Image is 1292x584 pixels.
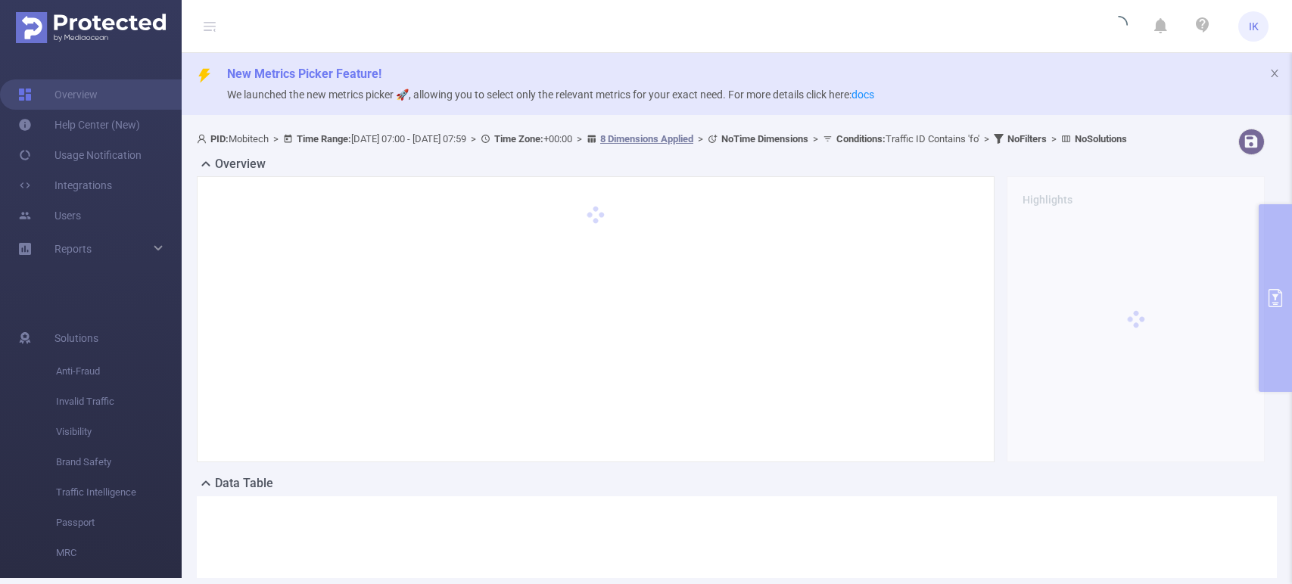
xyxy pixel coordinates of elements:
[851,89,874,101] a: docs
[808,133,823,144] span: >
[56,508,182,538] span: Passport
[269,133,283,144] span: >
[1110,16,1128,37] i: icon: loading
[466,133,481,144] span: >
[600,133,693,144] u: 8 Dimensions Applied
[1047,133,1061,144] span: >
[18,200,81,231] a: Users
[227,67,381,81] span: New Metrics Picker Feature!
[1249,11,1259,42] span: IK
[836,133,886,144] b: Conditions :
[18,110,140,140] a: Help Center (New)
[54,234,92,264] a: Reports
[54,323,98,353] span: Solutions
[721,133,808,144] b: No Time Dimensions
[56,447,182,477] span: Brand Safety
[18,79,98,110] a: Overview
[836,133,979,144] span: Traffic ID Contains 'fo'
[1269,65,1280,82] button: icon: close
[56,387,182,417] span: Invalid Traffic
[210,133,229,144] b: PID:
[215,155,266,173] h2: Overview
[572,133,587,144] span: >
[215,474,273,492] h2: Data Table
[693,133,708,144] span: >
[1269,68,1280,79] i: icon: close
[494,133,543,144] b: Time Zone:
[197,68,212,83] i: icon: thunderbolt
[197,134,210,144] i: icon: user
[297,133,351,144] b: Time Range:
[56,417,182,447] span: Visibility
[16,12,166,43] img: Protected Media
[227,89,874,101] span: We launched the new metrics picker 🚀, allowing you to select only the relevant metrics for your e...
[56,356,182,387] span: Anti-Fraud
[56,477,182,508] span: Traffic Intelligence
[54,243,92,255] span: Reports
[18,140,142,170] a: Usage Notification
[56,538,182,568] span: MRC
[1075,133,1127,144] b: No Solutions
[979,133,994,144] span: >
[1007,133,1047,144] b: No Filters
[197,133,1127,144] span: Mobitech [DATE] 07:00 - [DATE] 07:59 +00:00
[18,170,112,200] a: Integrations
